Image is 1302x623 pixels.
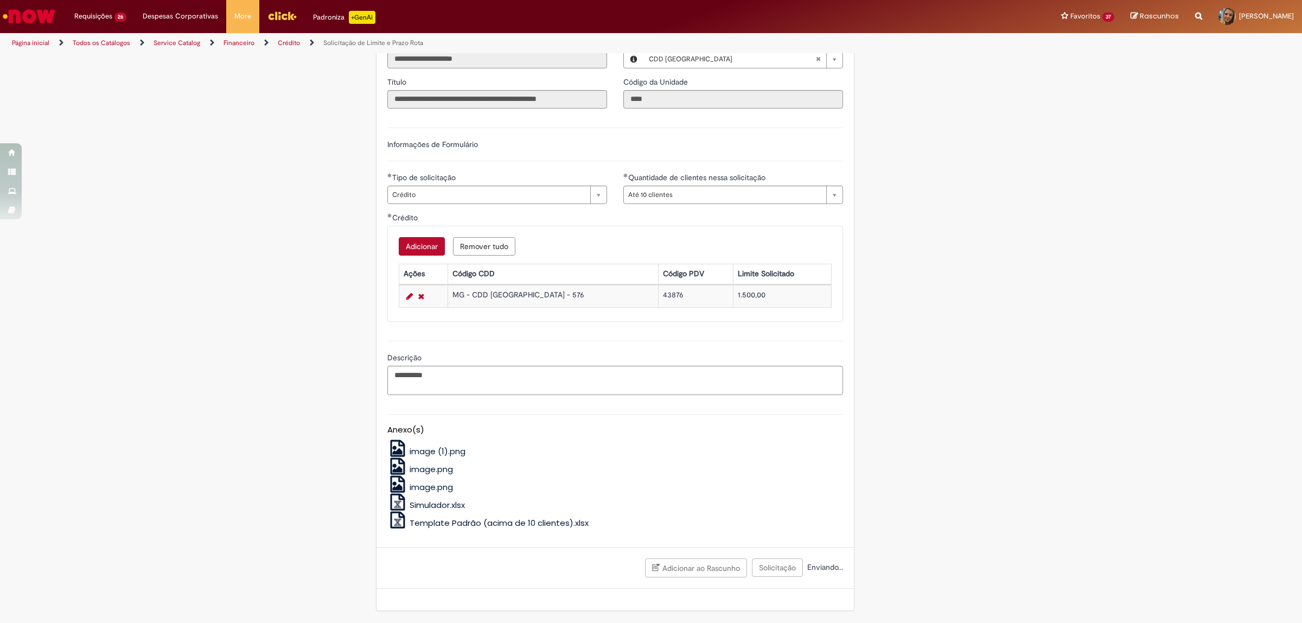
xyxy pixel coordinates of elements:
[73,39,130,47] a: Todos os Catálogos
[387,213,392,218] span: Obrigatório Preenchido
[410,517,589,529] span: Template Padrão (acima de 10 clientes).xlsx
[349,11,375,24] p: +GenAi
[387,499,465,511] a: Simulador.xlsx
[623,173,628,177] span: Obrigatório Preenchido
[392,173,458,182] span: Tipo de solicitação
[658,285,733,307] td: 43876
[234,11,251,22] span: More
[448,264,658,284] th: Código CDD
[387,173,392,177] span: Obrigatório Preenchido
[8,33,860,53] ul: Trilhas de página
[387,50,607,68] input: Email
[416,290,427,303] a: Remover linha 1
[323,39,423,47] a: Solicitação de Limite e Prazo Rota
[1239,11,1294,21] span: [PERSON_NAME]
[387,139,478,149] label: Informações de Formulário
[623,77,690,87] label: Somente leitura - Código da Unidade
[313,11,375,24] div: Padroniza
[143,11,218,22] span: Despesas Corporativas
[1,5,57,27] img: ServiceNow
[624,50,643,68] button: Local, Visualizar este registro CDD Uberlândia
[623,90,843,109] input: Código da Unidade
[392,213,420,223] span: Crédito
[1102,12,1114,22] span: 37
[733,285,832,307] td: 1.500,00
[224,39,254,47] a: Financeiro
[114,12,126,22] span: 26
[410,481,453,493] span: image.png
[410,499,465,511] span: Simulador.xlsx
[399,264,448,284] th: Ações
[278,39,300,47] a: Crédito
[387,90,607,109] input: Título
[453,237,515,256] button: Remove all rows for Crédito
[649,50,815,68] span: CDD [GEOGRAPHIC_DATA]
[733,264,832,284] th: Limite Solicitado
[805,562,843,572] span: Enviando...
[1070,11,1100,22] span: Favoritos
[643,50,843,68] a: CDD [GEOGRAPHIC_DATA]Limpar campo Local
[658,264,733,284] th: Código PDV
[392,186,585,204] span: Crédito
[387,517,589,529] a: Template Padrão (acima de 10 clientes).xlsx
[448,285,658,307] td: MG - CDD [GEOGRAPHIC_DATA] - 576
[410,446,465,457] span: image (1).png
[628,173,768,182] span: Quantidade de clientes nessa solicitação
[1140,11,1179,21] span: Rascunhos
[387,366,843,396] textarea: Descrição
[387,77,409,87] label: Somente leitura - Título
[410,463,453,475] span: image.png
[399,237,445,256] button: Add a row for Crédito
[810,50,826,68] abbr: Limpar campo Local
[404,290,416,303] a: Editar Linha 1
[1131,11,1179,22] a: Rascunhos
[154,39,200,47] a: Service Catalog
[74,11,112,22] span: Requisições
[387,446,466,457] a: image (1).png
[267,8,297,24] img: click_logo_yellow_360x200.png
[387,481,454,493] a: image.png
[387,425,843,435] h5: Anexo(s)
[628,186,821,204] span: Até 10 clientes
[12,39,49,47] a: Página inicial
[387,463,454,475] a: image.png
[387,353,424,363] span: Descrição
